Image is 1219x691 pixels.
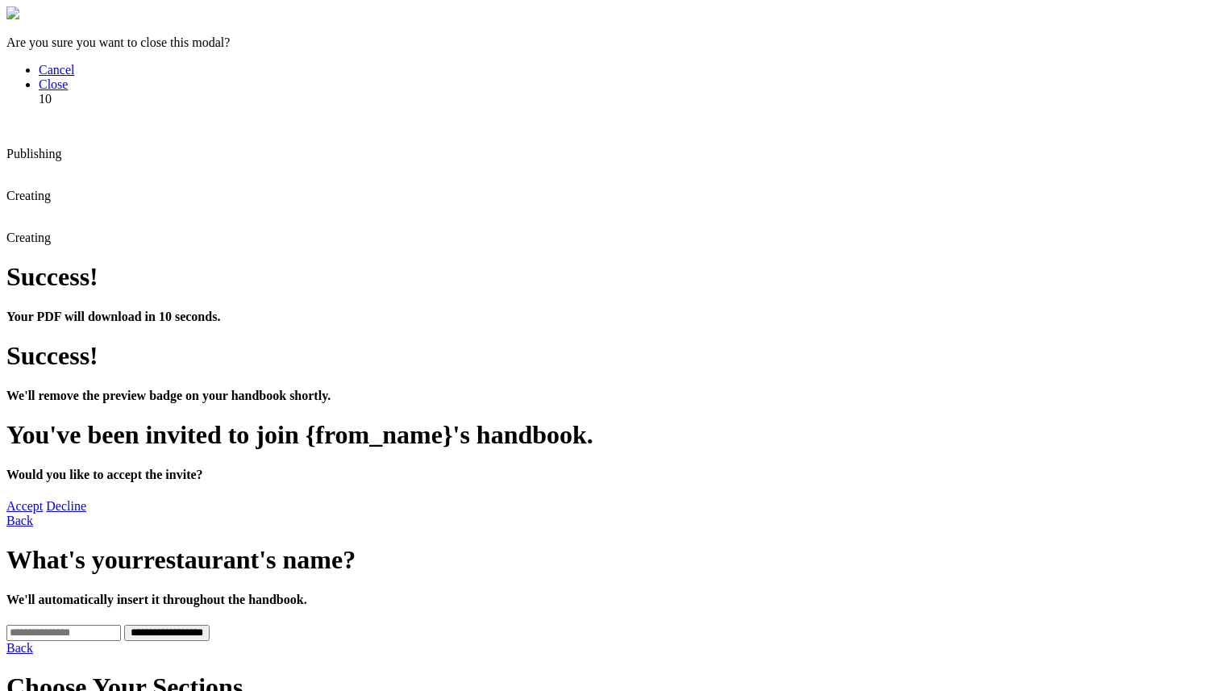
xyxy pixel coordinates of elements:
span: Creating [6,189,51,202]
h1: Success! [6,341,1213,371]
span: 10 [39,92,52,106]
h1: Success! [6,262,1213,292]
h1: What's your 's name? [6,545,1213,575]
p: Are you sure you want to close this modal? [6,35,1213,50]
h4: Would you like to accept the invite? [6,468,1213,482]
a: Back [6,641,33,655]
span: Creating [6,231,51,244]
h4: Your PDF will download in 10 seconds. [6,310,1213,324]
span: restaurant [144,545,259,574]
a: Decline [46,499,86,513]
h4: We'll automatically insert it throughout the handbook. [6,593,1213,607]
img: close-modal.svg [6,6,19,19]
h4: We'll remove the preview badge on your handbook shortly. [6,389,1213,403]
span: Publishing [6,147,61,160]
a: Cancel [39,63,74,77]
h1: You've been invited to join {from_name}'s handbook. [6,420,1213,450]
a: Close [39,77,68,91]
a: Accept [6,499,43,513]
a: Back [6,514,33,527]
